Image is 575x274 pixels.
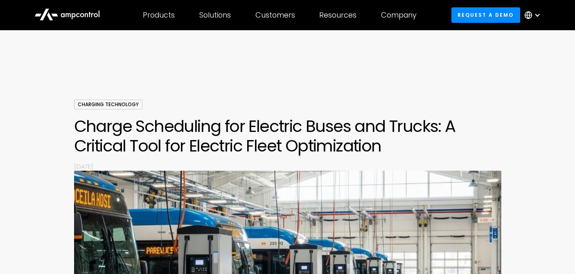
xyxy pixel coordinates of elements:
[199,11,231,20] div: Solutions
[381,11,417,20] div: Company
[74,162,501,171] p: [DATE]
[319,11,356,20] div: Resources
[143,11,175,20] div: Products
[255,11,295,20] div: Customers
[74,100,142,109] div: Charging Technology
[451,7,520,22] a: Request a demo
[74,116,501,156] h1: Charge Scheduling for Electric Buses and Trucks: A Critical Tool for Electric Fleet Optimization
